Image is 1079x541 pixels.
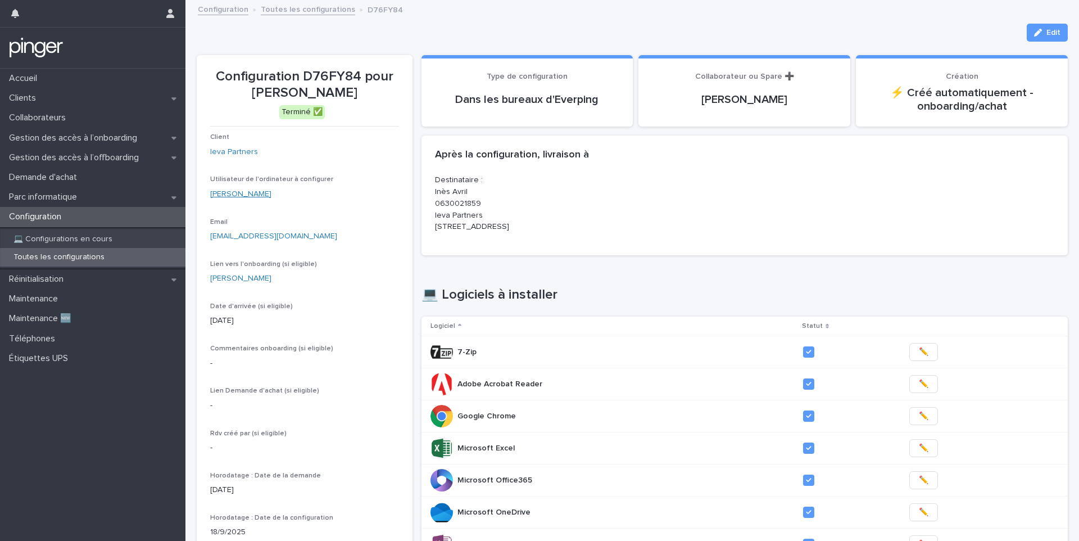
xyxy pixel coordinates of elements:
span: ✏️ [919,346,928,358]
div: Terminé ✅ [279,105,325,119]
span: Email [210,219,228,226]
span: Date d'arrivée (si eligible) [210,303,293,310]
button: ✏️ [909,375,938,393]
span: Création [946,73,978,80]
button: Edit [1027,24,1068,42]
button: ✏️ [909,471,938,489]
p: Microsoft Office365 [457,474,534,485]
p: Maintenance 🆕 [4,313,80,324]
p: - [210,400,399,412]
span: Horodatage : Date de la configuration [210,515,333,521]
span: Lien vers l'onboarding (si eligible) [210,261,317,268]
img: mTgBEunGTSyRkCgitkcU [9,37,64,59]
p: Microsoft Excel [457,441,517,453]
a: Toutes les configurations [261,2,355,15]
tr: 7-Zip7-Zip ✏️ [421,336,1068,368]
tr: Microsoft Office365Microsoft Office365 ✏️ [421,465,1068,497]
p: Configuration [4,211,70,222]
p: Réinitialisation [4,274,72,285]
button: ✏️ [909,503,938,521]
p: Adobe Acrobat Reader [457,377,545,389]
p: Gestion des accès à l’onboarding [4,133,146,143]
p: Maintenance [4,294,67,304]
p: Dans les bureaux d'Everping [435,93,620,106]
p: Demande d'achat [4,172,86,183]
p: Gestion des accès à l’offboarding [4,152,148,163]
button: ✏️ [909,343,938,361]
h2: Après la configuration, livraison à [435,149,589,161]
h1: 💻 Logiciels à installer [421,287,1068,303]
span: Rdv créé par (si eligible) [210,430,287,437]
span: Edit [1046,29,1060,37]
button: ✏️ [909,407,938,425]
span: Utilisateur de l'ordinateur à configurer [210,176,333,183]
p: [DATE] [210,484,399,496]
span: Collaborateur ou Spare ➕ [695,73,794,80]
p: [DATE] [210,315,399,327]
span: ✏️ [919,475,928,486]
p: 18/9/2025 [210,526,399,538]
p: Microsoft OneDrive [457,506,533,517]
p: Destinataire : Inès Avril 0630021859 Ieva Partners [STREET_ADDRESS] [435,174,632,233]
p: [PERSON_NAME] [652,93,837,106]
tr: Adobe Acrobat ReaderAdobe Acrobat Reader ✏️ [421,368,1068,400]
span: ✏️ [919,411,928,422]
p: Étiquettes UPS [4,353,77,364]
tr: Microsoft OneDriveMicrosoft OneDrive ✏️ [421,497,1068,529]
tr: Microsoft ExcelMicrosoft Excel ✏️ [421,432,1068,465]
span: ✏️ [919,507,928,518]
span: Client [210,134,229,141]
p: Collaborateurs [4,112,75,123]
span: ✏️ [919,443,928,454]
a: Configuration [198,2,248,15]
p: Accueil [4,73,46,84]
p: Configuration D76FY84 pour [PERSON_NAME] [210,69,399,101]
tr: Google ChromeGoogle Chrome ✏️ [421,400,1068,432]
a: [PERSON_NAME] [210,188,271,200]
button: ✏️ [909,439,938,457]
p: 💻 Configurations en cours [4,235,121,244]
p: Parc informatique [4,192,86,202]
p: D76FY84 [368,3,403,15]
a: [PERSON_NAME] [210,273,271,285]
span: ✏️ [919,378,928,390]
span: Type de configuration [487,73,568,80]
p: Téléphones [4,333,64,344]
p: Toutes les configurations [4,253,114,262]
p: 7-Zip [457,345,479,357]
p: Statut [802,320,823,332]
p: Logiciel [430,320,455,332]
p: - [210,358,399,369]
p: - [210,442,399,454]
a: [EMAIL_ADDRESS][DOMAIN_NAME] [210,232,337,240]
span: Horodatage : Date de la demande [210,472,321,479]
p: Clients [4,93,45,103]
p: Google Chrome [457,409,518,421]
p: ⚡ Créé automatiquement - onboarding/achat [869,86,1054,113]
span: Lien Demande d'achat (si eligible) [210,387,319,394]
a: Ieva Partners [210,146,258,158]
span: Commentaires onboarding (si eligible) [210,345,333,352]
